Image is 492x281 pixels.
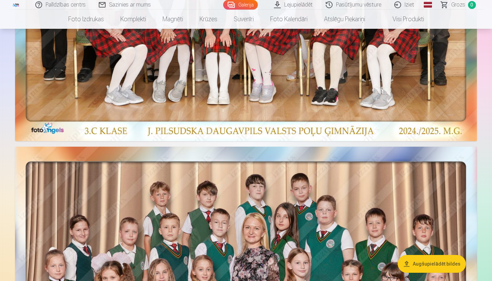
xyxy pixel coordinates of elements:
[468,1,476,9] span: 0
[373,10,432,29] a: Visi produkti
[112,10,154,29] a: Komplekti
[12,3,20,7] img: /fa1
[60,10,112,29] a: Foto izdrukas
[398,255,466,273] button: Augšupielādēt bildes
[191,10,226,29] a: Krūzes
[451,1,465,9] span: Grozs
[226,10,262,29] a: Suvenīri
[154,10,191,29] a: Magnēti
[316,10,373,29] a: Atslēgu piekariņi
[262,10,316,29] a: Foto kalendāri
